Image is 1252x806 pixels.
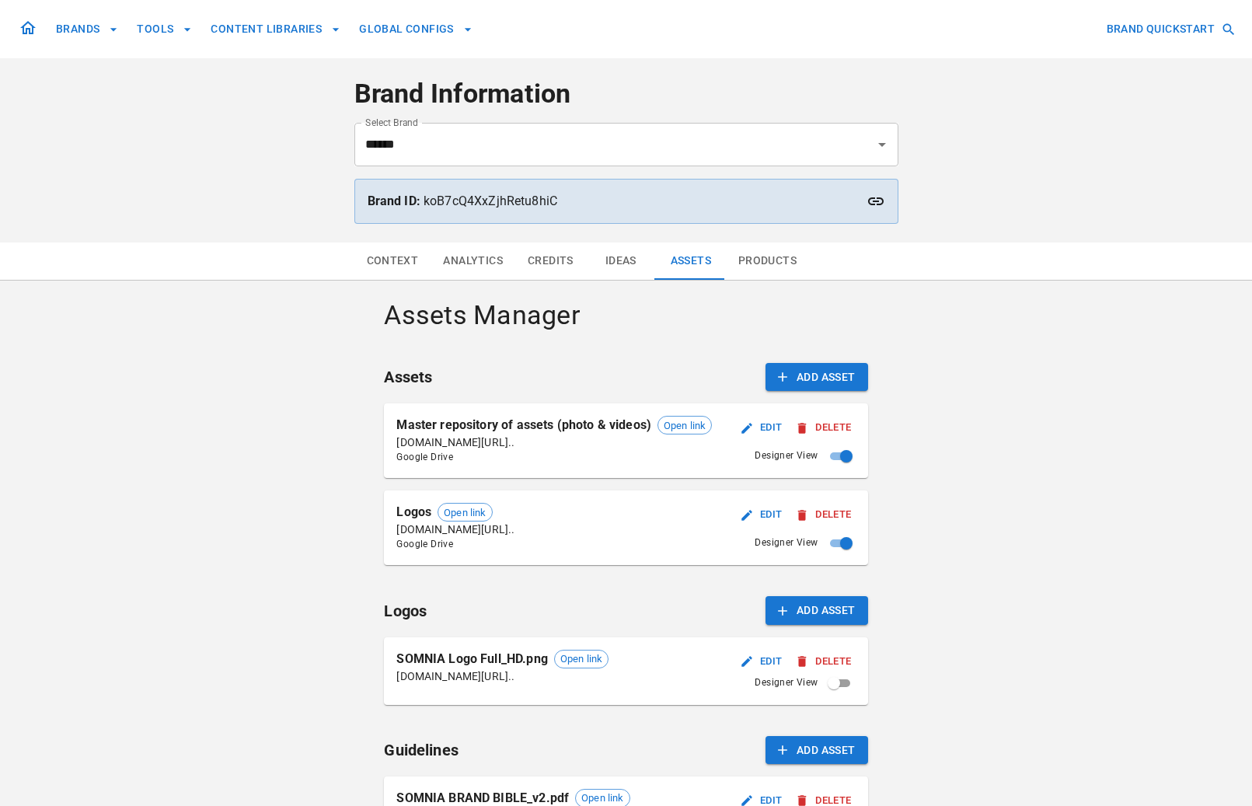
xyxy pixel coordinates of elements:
p: Logos [396,503,431,522]
button: TOOLS [131,15,198,44]
p: [DOMAIN_NAME][URL].. [396,668,609,684]
button: BRAND QUICKSTART [1100,15,1240,44]
span: Open link [438,505,491,521]
button: BRANDS [50,15,124,44]
button: Delete [793,503,855,527]
button: Open [871,134,893,155]
button: Products [726,242,809,280]
span: Google Drive [396,537,514,553]
span: Designer View [755,675,818,691]
p: SOMNIA Logo Full_HD.png [396,650,547,668]
button: Ideas [586,242,656,280]
h6: Assets [384,365,432,389]
div: Open link [438,503,492,522]
span: Designer View [755,536,818,551]
p: [DOMAIN_NAME][URL].. [396,434,712,450]
p: Master repository of assets (photo & videos) [396,416,651,434]
button: Add Asset [765,596,868,625]
p: [DOMAIN_NAME][URL].. [396,522,514,537]
h6: Guidelines [384,738,459,762]
p: koB7cQ4XxZjhRetu8hiC [368,192,885,211]
button: Edit [737,503,786,527]
button: Assets [656,242,726,280]
span: Open link [576,790,629,806]
button: Analytics [431,242,515,280]
button: Context [354,242,431,280]
span: Designer View [755,448,818,464]
button: Delete [793,416,855,440]
h4: Brand Information [354,78,898,110]
label: Select Brand [365,116,418,129]
button: Edit [737,650,786,674]
button: Edit [737,416,786,440]
h6: Logos [384,598,427,623]
button: Add Asset [765,736,868,765]
strong: Brand ID: [368,194,420,208]
button: Credits [515,242,586,280]
button: CONTENT LIBRARIES [204,15,347,44]
button: GLOBAL CONFIGS [353,15,479,44]
span: Open link [658,418,711,434]
span: Open link [555,651,608,667]
span: Google Drive [396,450,712,466]
div: Open link [657,416,712,434]
button: Delete [793,650,855,674]
div: Open link [554,650,609,668]
h4: Assets Manager [384,299,867,332]
button: Add Asset [765,363,868,392]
